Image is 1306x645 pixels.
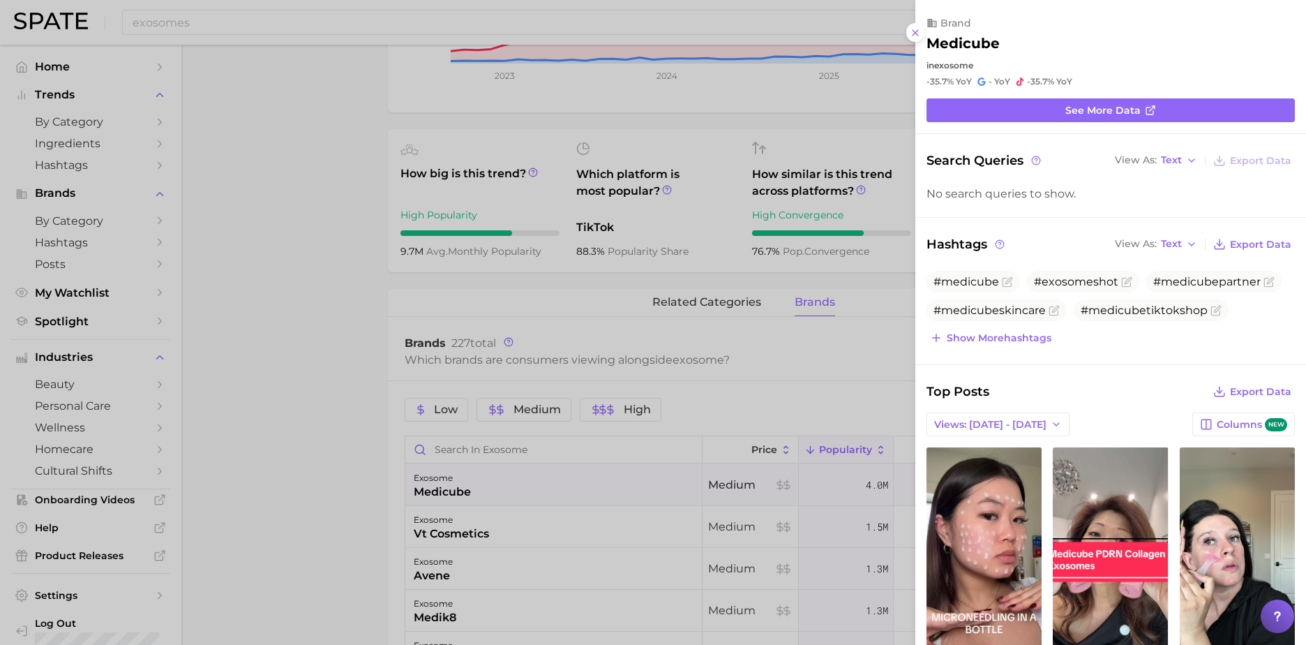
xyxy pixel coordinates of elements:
span: #medicube [933,275,999,288]
span: #exosomeshot [1034,275,1118,288]
span: Top Posts [926,382,989,401]
span: Export Data [1230,239,1291,251]
span: YoY [956,76,972,87]
span: View As [1115,240,1157,248]
button: Export Data [1210,151,1295,170]
span: Search Queries [926,151,1043,170]
button: Export Data [1210,235,1295,254]
a: See more data [926,98,1295,122]
span: #medicubepartner [1153,275,1261,288]
button: Flag as miscategorized or irrelevant [1049,305,1060,316]
span: YoY [1056,76,1072,87]
div: No search queries to show. [926,187,1295,200]
span: Hashtags [926,235,1007,254]
div: in [926,60,1295,71]
span: Text [1161,156,1182,164]
span: - [989,76,992,87]
span: View As [1115,156,1157,164]
span: YoY [994,76,1010,87]
span: Export Data [1230,386,1291,398]
span: new [1265,418,1287,431]
button: View AsText [1111,235,1201,253]
span: exosome [934,60,973,71]
button: Show morehashtags [926,328,1055,348]
span: Text [1161,240,1182,248]
span: #medicubeskincare [933,304,1046,317]
span: brand [940,17,971,29]
button: Flag as miscategorized or irrelevant [1210,305,1222,316]
button: View AsText [1111,151,1201,170]
span: See more data [1065,105,1141,117]
span: #medicubetiktokshop [1081,304,1208,317]
span: Views: [DATE] - [DATE] [934,419,1046,431]
span: Export Data [1230,155,1291,167]
span: Show more hashtags [947,332,1051,344]
button: Flag as miscategorized or irrelevant [1263,276,1275,288]
button: Views: [DATE] - [DATE] [926,413,1069,436]
button: Flag as miscategorized or irrelevant [1002,276,1013,288]
span: -35.7% [1027,76,1054,87]
button: Columnsnew [1192,413,1295,436]
span: Columns [1217,418,1287,431]
button: Export Data [1210,382,1295,401]
button: Flag as miscategorized or irrelevant [1121,276,1132,288]
span: -35.7% [926,76,954,87]
h2: medicube [926,35,1000,52]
